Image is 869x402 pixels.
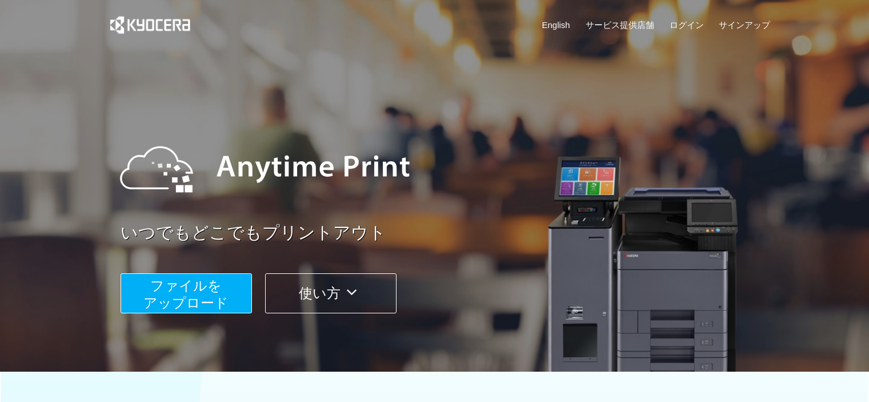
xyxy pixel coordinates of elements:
span: ファイルを ​​アップロード [143,278,229,311]
a: English [542,19,570,31]
a: ログイン [670,19,704,31]
button: ファイルを​​アップロード [121,273,252,313]
button: 使い方 [265,273,397,313]
a: サインアップ [719,19,770,31]
a: いつでもどこでもプリントアウト [121,221,778,245]
a: サービス提供店舗 [586,19,654,31]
